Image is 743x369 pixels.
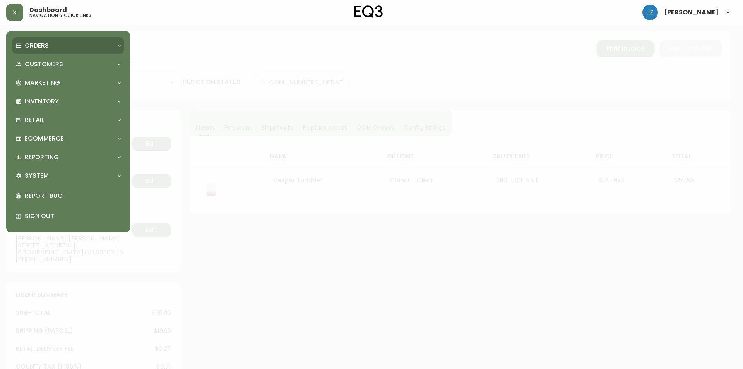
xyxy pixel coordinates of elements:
img: logo [354,5,383,18]
p: Marketing [25,79,60,87]
div: Retail [12,112,124,129]
div: Customers [12,56,124,73]
p: Reporting [25,153,59,161]
p: Orders [25,41,49,50]
h5: navigation & quick links [29,13,91,18]
p: Sign Out [25,212,121,220]
div: System [12,167,124,184]
p: Ecommerce [25,134,64,143]
div: Ecommerce [12,130,124,147]
div: Marketing [12,74,124,91]
div: Sign Out [12,206,124,226]
p: Report Bug [25,192,121,200]
p: Customers [25,60,63,69]
div: Orders [12,37,124,54]
img: dfa7ca3f9f3f04f357c9559bf10b6ecc [642,5,658,20]
div: Report Bug [12,186,124,206]
div: Inventory [12,93,124,110]
p: Inventory [25,97,59,106]
p: System [25,172,49,180]
span: Dashboard [29,7,67,13]
div: Reporting [12,149,124,166]
span: [PERSON_NAME] [664,9,719,15]
p: Retail [25,116,44,124]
